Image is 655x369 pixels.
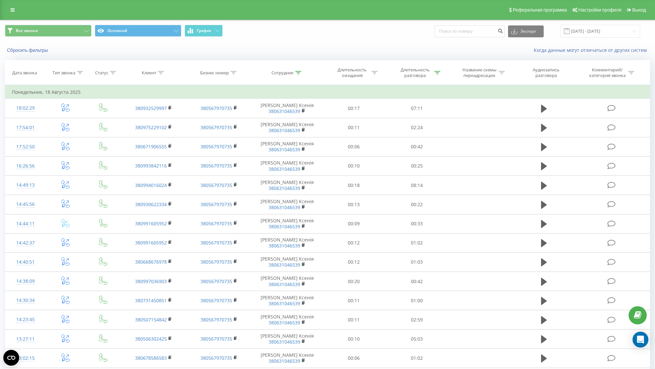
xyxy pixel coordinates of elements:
td: 00:42 [385,272,449,291]
div: 17:52:50 [12,140,39,153]
td: 00:10 [322,156,385,175]
div: Аудиозапись разговора [525,67,568,78]
button: Open CMP widget [3,350,19,366]
td: 00:25 [385,156,449,175]
td: 00:17 [322,99,385,118]
span: График [197,28,211,33]
td: 00:10 [322,329,385,349]
a: 380930622334 [135,201,167,207]
td: 01:02 [385,349,449,368]
span: Настройки профиля [578,7,621,13]
a: 380506302425 [135,336,167,342]
a: 380631046539 [269,262,300,268]
td: 01:03 [385,252,449,272]
a: 380631046539 [269,300,300,307]
a: 380567970735 [200,163,232,169]
a: 380567970735 [200,220,232,227]
a: 380567970735 [200,336,232,342]
a: 380631046539 [269,185,300,191]
td: 05:03 [385,329,449,349]
a: 380991605952 [135,240,167,246]
td: [PERSON_NAME] Ксенія [252,349,322,368]
div: Тип звонка [53,70,75,76]
div: 13:27:11 [12,333,39,346]
div: 13:02:15 [12,352,39,365]
td: 00:11 [322,310,385,329]
a: 380668676978 [135,259,167,265]
div: 17:54:01 [12,121,39,134]
td: 01:00 [385,291,449,310]
a: 380567970735 [200,105,232,111]
div: Длительность разговора [397,67,433,78]
div: 14:44:11 [12,217,39,230]
td: [PERSON_NAME] Ксенія [252,99,322,118]
div: Open Intercom Messenger [633,332,648,348]
div: Длительность ожидания [335,67,370,78]
div: 14:40:51 [12,256,39,269]
td: [PERSON_NAME] Ксенія [252,195,322,214]
div: 18:02:29 [12,102,39,115]
a: 380671906555 [135,143,167,150]
div: Бизнес номер [200,70,229,76]
button: Сбросить фильтры [5,47,51,53]
a: 380567970735 [200,259,232,265]
div: 14:42:37 [12,237,39,249]
div: 14:45:56 [12,198,39,211]
td: [PERSON_NAME] Ксенія [252,156,322,175]
a: 380631046539 [269,127,300,133]
td: 00:33 [385,214,449,233]
a: 380631046539 [269,146,300,153]
td: 00:09 [322,214,385,233]
a: 380567970735 [200,240,232,246]
a: 380631046539 [269,242,300,249]
a: 380567970735 [200,316,232,323]
a: 380567970735 [200,297,232,304]
td: [PERSON_NAME] Ксенія [252,329,322,349]
a: 380567970735 [200,201,232,207]
div: Статус [95,70,108,76]
td: [PERSON_NAME] Ксенія [252,252,322,272]
td: 00:12 [322,233,385,252]
td: 00:11 [322,291,385,310]
a: 380994016024 [135,182,167,188]
a: 380997036903 [135,278,167,284]
input: Поиск по номеру [435,25,505,37]
td: [PERSON_NAME] Ксенія [252,310,322,329]
div: 14:49:13 [12,179,39,192]
td: Понедельник, 18 Августа 2025 [5,86,650,99]
div: 16:26:56 [12,160,39,172]
a: 380567970735 [200,182,232,188]
div: 14:38:09 [12,275,39,288]
a: 380975229102 [135,124,167,130]
button: Все звонки [5,25,91,37]
td: 00:18 [322,176,385,195]
td: [PERSON_NAME] Ксенія [252,233,322,252]
a: 380567970735 [200,278,232,284]
button: График [185,25,223,37]
a: 380567970735 [200,124,232,130]
div: Клиент [142,70,156,76]
td: 01:02 [385,233,449,252]
td: [PERSON_NAME] Ксенія [252,118,322,137]
a: 380631046539 [269,319,300,326]
a: 380567970735 [200,355,232,361]
a: 380993842116 [135,163,167,169]
a: 380731450851 [135,297,167,304]
div: Название схемы переадресации [462,67,497,78]
td: 00:13 [322,195,385,214]
td: 00:22 [385,195,449,214]
span: Выход [632,7,646,13]
td: [PERSON_NAME] Ксенія [252,291,322,310]
a: 380631046539 [269,166,300,172]
span: Реферальная программа [513,7,567,13]
td: 00:06 [322,137,385,156]
td: 00:11 [322,118,385,137]
td: [PERSON_NAME] Ксенія [252,214,322,233]
td: [PERSON_NAME] Ксенія [252,176,322,195]
div: Дата звонка [12,70,37,76]
span: Все звонки [16,28,38,33]
div: Сотрудник [272,70,294,76]
td: 00:12 [322,252,385,272]
a: 380932529997 [135,105,167,111]
td: 00:42 [385,137,449,156]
